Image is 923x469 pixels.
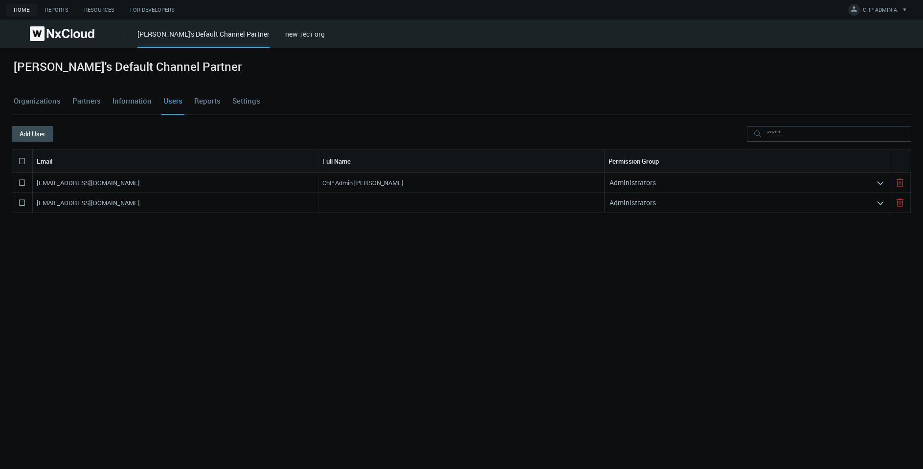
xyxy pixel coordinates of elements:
[161,88,184,114] a: Users
[609,198,656,207] nx-search-highlight: Administrators
[192,88,223,114] a: Reports
[122,4,182,16] a: For Developers
[37,198,140,207] nx-search-highlight: [EMAIL_ADDRESS][DOMAIN_NAME]
[70,88,103,114] a: Partners
[6,4,37,16] a: Home
[230,88,262,114] a: Settings
[137,29,270,48] div: [PERSON_NAME]'s Default Channel Partner
[322,178,404,187] nx-search-highlight: ChP Admin [PERSON_NAME]
[285,29,325,39] a: new тест org
[111,88,154,114] a: Information
[609,178,656,187] nx-search-highlight: Administrators
[76,4,122,16] a: Resources
[37,4,76,16] a: Reports
[12,88,63,114] a: Organizations
[14,60,242,74] h2: [PERSON_NAME]'s Default Channel Partner
[12,126,53,142] button: Add User
[37,178,140,187] nx-search-highlight: [EMAIL_ADDRESS][DOMAIN_NAME]
[30,26,94,41] img: Nx Cloud logo
[863,6,899,17] span: CHP ADMIN A.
